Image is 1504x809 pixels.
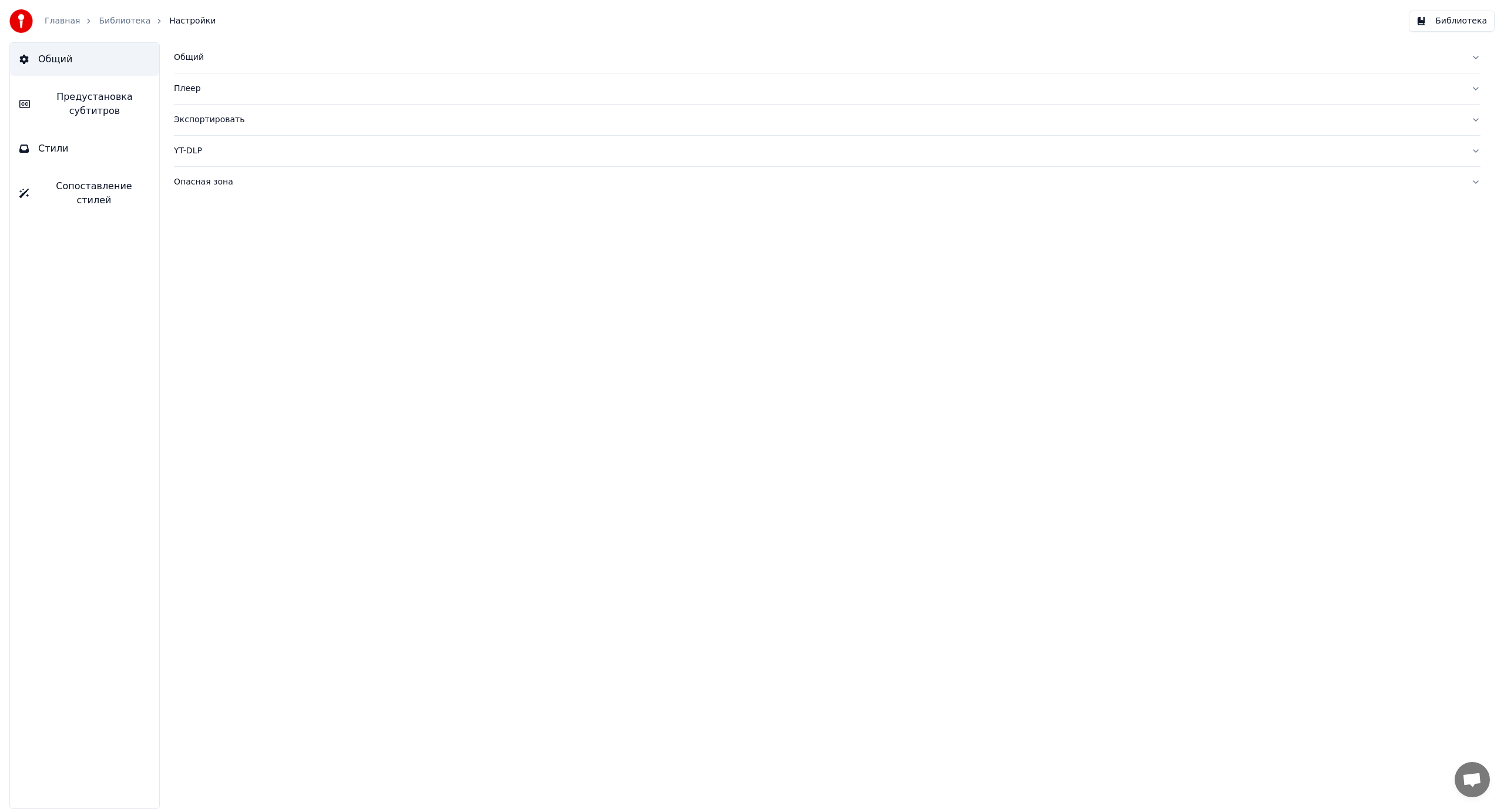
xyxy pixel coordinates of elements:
[174,136,1480,166] button: YT-DLP
[10,43,159,76] button: Общий
[10,132,159,165] button: Стили
[174,42,1480,73] button: Общий
[10,170,159,217] button: Сопоставление стилей
[174,73,1480,104] button: Плеер
[174,52,1462,63] div: Общий
[169,15,216,27] span: Настройки
[99,15,150,27] a: Библиотека
[45,15,80,27] a: Главная
[174,105,1480,135] button: Экспортировать
[174,167,1480,197] button: Опасная зона
[10,80,159,127] button: Предустановка субтитров
[174,83,1462,95] div: Плеер
[39,90,150,118] span: Предустановка субтитров
[1409,11,1495,32] button: Библиотека
[38,52,72,66] span: Общий
[1455,762,1490,797] a: Открытый чат
[174,145,1462,157] div: YT-DLP
[38,142,69,156] span: Стили
[45,15,216,27] nav: breadcrumb
[38,179,150,207] span: Сопоставление стилей
[174,114,1462,126] div: Экспортировать
[174,176,1462,188] div: Опасная зона
[9,9,33,33] img: youka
